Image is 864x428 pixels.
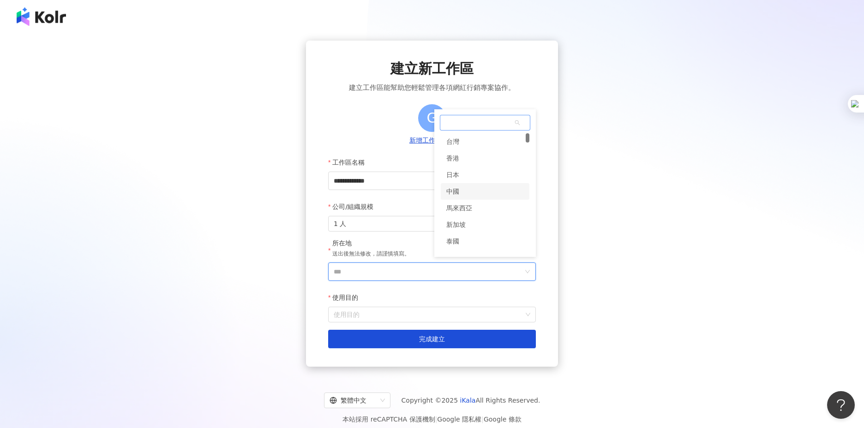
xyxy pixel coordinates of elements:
[402,395,540,406] span: Copyright © 2025 All Rights Reserved.
[441,183,529,200] div: 中國
[328,330,536,348] button: 完成建立
[328,197,380,216] label: 公司/組織規模
[446,133,459,150] div: 台灣
[446,216,466,233] div: 新加坡
[328,153,372,172] label: 工作區名稱
[349,82,515,93] span: 建立工作區能幫助您輕鬆管理各項網紅行銷專案協作。
[437,416,481,423] a: Google 隱私權
[390,59,474,78] span: 建立新工作區
[407,136,457,146] button: 新增工作區標誌
[484,416,522,423] a: Google 條款
[446,166,459,183] div: 日本
[827,391,855,419] iframe: Help Scout Beacon - Open
[481,416,484,423] span: |
[441,166,529,183] div: 日本
[446,183,459,200] div: 中國
[446,150,459,166] div: 香港
[328,288,365,307] label: 使用目的
[441,216,529,233] div: 新加坡
[419,335,445,343] span: 完成建立
[332,239,410,248] div: 所在地
[330,393,377,408] div: 繁體中文
[441,200,529,216] div: 馬來西亞
[435,416,438,423] span: |
[17,7,66,26] img: logo
[334,216,530,231] span: 1 人
[460,397,476,404] a: iKala
[446,200,472,216] div: 馬來西亞
[441,233,529,250] div: 泰國
[328,172,536,190] input: 工作區名稱
[332,250,410,259] p: 送出後無法修改，請謹慎填寫。
[446,233,459,250] div: 泰國
[525,269,530,274] span: down
[441,133,529,150] div: 台灣
[342,414,521,425] span: 本站採用 reCAPTCHA 保護機制
[426,107,437,129] span: G
[441,150,529,166] div: 香港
